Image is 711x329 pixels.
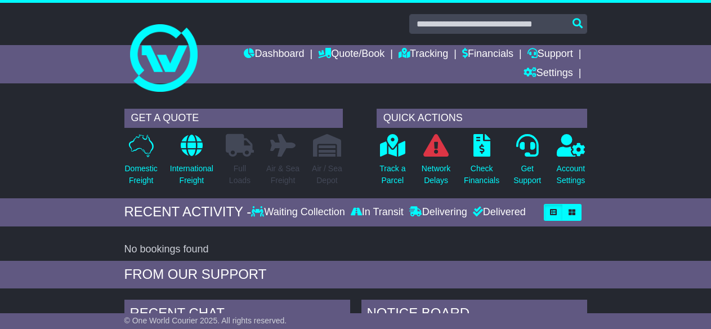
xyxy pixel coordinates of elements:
[124,266,587,283] div: FROM OUR SUPPORT
[169,134,214,193] a: InternationalFreight
[377,109,587,128] div: QUICK ACTIONS
[557,163,585,186] p: Account Settings
[124,316,287,325] span: © One World Courier 2025. All rights reserved.
[470,206,526,219] div: Delivered
[124,243,587,256] div: No bookings found
[318,45,384,64] a: Quote/Book
[226,163,254,186] p: Full Loads
[124,109,343,128] div: GET A QUOTE
[251,206,347,219] div: Waiting Collection
[244,45,304,64] a: Dashboard
[124,204,252,220] div: RECENT ACTIVITY -
[422,163,450,186] p: Network Delays
[399,45,448,64] a: Tracking
[462,45,513,64] a: Financials
[348,206,406,219] div: In Transit
[513,163,541,186] p: Get Support
[524,64,573,83] a: Settings
[379,163,405,186] p: Track a Parcel
[125,163,158,186] p: Domestic Freight
[556,134,586,193] a: AccountSettings
[124,134,158,193] a: DomesticFreight
[463,134,500,193] a: CheckFinancials
[170,163,213,186] p: International Freight
[513,134,542,193] a: GetSupport
[464,163,499,186] p: Check Financials
[379,134,406,193] a: Track aParcel
[312,163,342,186] p: Air / Sea Depot
[527,45,573,64] a: Support
[266,163,299,186] p: Air & Sea Freight
[406,206,470,219] div: Delivering
[421,134,451,193] a: NetworkDelays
